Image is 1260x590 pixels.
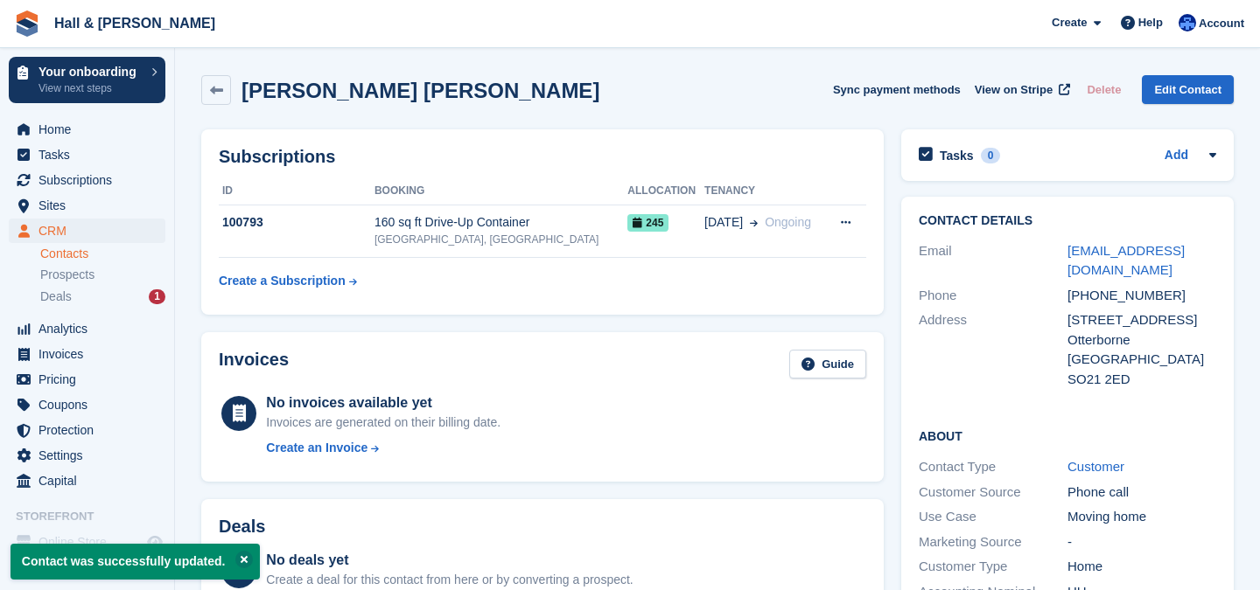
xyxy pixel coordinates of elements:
a: menu [9,316,165,341]
span: Prospects [40,267,94,283]
span: Create [1052,14,1087,31]
span: Home [38,117,143,142]
span: Help [1138,14,1163,31]
div: [GEOGRAPHIC_DATA], [GEOGRAPHIC_DATA] [374,232,627,247]
div: Customer Type [919,557,1067,577]
a: Customer [1067,459,1124,474]
span: Capital [38,469,143,493]
img: Claire Banham [1179,14,1196,31]
a: menu [9,392,165,417]
div: SO21 2ED [1067,370,1216,390]
span: Coupons [38,392,143,417]
div: Otterborne [1067,330,1216,351]
p: Your onboarding [38,66,143,78]
span: Tasks [38,142,143,167]
div: Marketing Source [919,532,1067,552]
div: Create an Invoice [266,439,367,457]
h2: Subscriptions [219,147,866,167]
div: 160 sq ft Drive-Up Container [374,213,627,232]
th: Tenancy [704,177,825,205]
div: 100793 [219,213,374,232]
div: - [1067,532,1216,552]
span: Account [1199,15,1244,32]
a: menu [9,117,165,142]
a: menu [9,168,165,192]
div: Home [1067,557,1216,577]
a: Add [1165,146,1188,166]
div: Address [919,310,1067,389]
a: Create an Invoice [266,439,500,457]
a: menu [9,443,165,468]
a: menu [9,530,165,554]
span: Invoices [38,342,143,366]
a: Preview store [144,531,165,552]
a: menu [9,142,165,167]
span: [DATE] [704,213,743,232]
div: [GEOGRAPHIC_DATA] [1067,350,1216,370]
h2: About [919,427,1216,444]
div: Customer Source [919,482,1067,503]
a: Edit Contact [1142,75,1234,104]
div: Invoices are generated on their billing date. [266,413,500,432]
th: Allocation [627,177,704,205]
button: Delete [1080,75,1128,104]
span: Online Store [38,530,143,554]
span: View on Stripe [975,81,1053,99]
span: Ongoing [765,215,811,229]
h2: Contact Details [919,214,1216,228]
a: menu [9,219,165,243]
div: Contact Type [919,457,1067,477]
a: menu [9,367,165,392]
div: [PHONE_NUMBER] [1067,286,1216,306]
div: No invoices available yet [266,392,500,413]
div: 1 [149,289,165,304]
a: View on Stripe [968,75,1074,104]
a: Your onboarding View next steps [9,57,165,103]
a: [EMAIL_ADDRESS][DOMAIN_NAME] [1067,243,1185,278]
span: Analytics [38,316,143,341]
div: [STREET_ADDRESS] [1067,310,1216,330]
span: Subscriptions [38,168,143,192]
span: Deals [40,288,72,305]
div: Email [919,241,1067,281]
span: Settings [38,443,143,468]
a: menu [9,469,165,493]
a: Deals 1 [40,288,165,306]
div: Phone [919,286,1067,306]
a: Guide [789,350,866,378]
span: Sites [38,193,143,218]
a: menu [9,418,165,442]
h2: Invoices [219,350,289,378]
div: Create a deal for this contact from here or by converting a prospect. [266,571,633,589]
span: Protection [38,418,143,442]
a: Prospects [40,266,165,284]
div: Phone call [1067,482,1216,503]
span: CRM [38,219,143,243]
a: menu [9,193,165,218]
h2: Deals [219,517,265,537]
h2: Tasks [940,148,974,163]
div: Moving home [1067,507,1216,527]
span: Pricing [38,367,143,392]
div: Use Case [919,507,1067,527]
a: Create a Subscription [219,265,357,297]
th: ID [219,177,374,205]
span: Storefront [16,508,174,525]
a: Contacts [40,246,165,262]
p: Contact was successfully updated. [10,544,260,580]
span: 245 [627,214,668,232]
a: Hall & [PERSON_NAME] [47,9,222,38]
p: View next steps [38,80,143,96]
div: 0 [981,148,1001,163]
img: stora-icon-8386f47178a22dfd0bd8f6a31ec36ba5ce8667c1dd55bd0f319d3a0aa187defe.svg [14,10,40,37]
button: Sync payment methods [833,75,961,104]
h2: [PERSON_NAME] [PERSON_NAME] [241,79,599,102]
div: No deals yet [266,550,633,571]
th: Booking [374,177,627,205]
a: menu [9,342,165,366]
div: Create a Subscription [219,272,346,290]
